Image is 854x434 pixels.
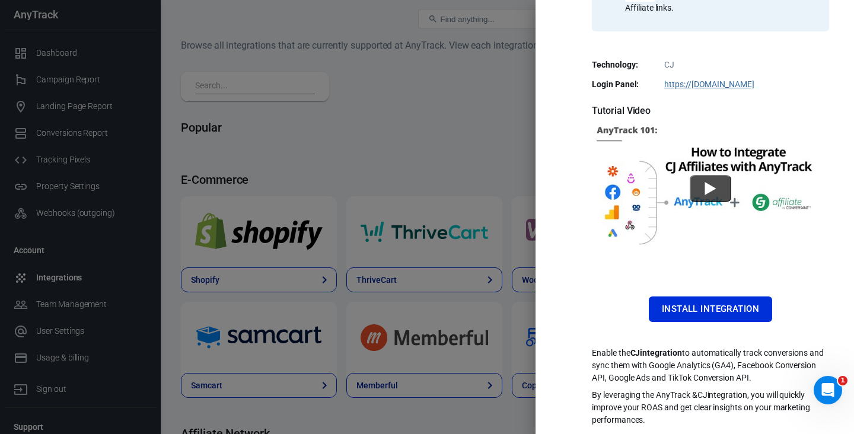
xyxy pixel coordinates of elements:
[814,376,842,404] iframe: Intercom live chat
[592,59,651,71] dt: Technology:
[690,175,731,202] button: Watch CJ Tutorial
[592,105,829,117] h5: Tutorial Video
[592,347,829,384] p: Enable the to automatically track conversions and sync them with Google Analytics (GA4), Facebook...
[838,376,847,385] span: 1
[592,389,829,426] p: By leveraging the AnyTrack & CJ integration, you will quickly improve your ROAS and get clear ins...
[649,296,772,321] button: Install Integration
[599,59,822,71] dd: CJ
[630,348,682,358] strong: CJ integration
[592,78,651,91] dt: Login Panel:
[664,79,754,89] a: https://[DOMAIN_NAME]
